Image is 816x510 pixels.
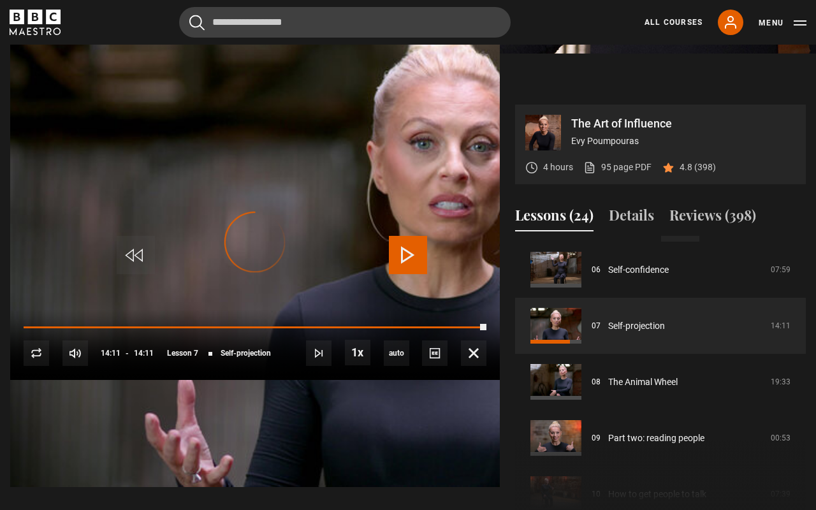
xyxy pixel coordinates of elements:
[134,342,154,365] span: 14:11
[669,205,756,231] button: Reviews (398)
[608,263,669,277] a: Self-confidence
[101,342,120,365] span: 14:11
[608,319,665,333] a: Self-projection
[306,340,331,366] button: Next Lesson
[759,17,806,29] button: Toggle navigation
[221,349,271,357] span: Self-projection
[384,340,409,366] div: Current quality: 360p
[345,340,370,365] button: Playback Rate
[571,118,796,129] p: The Art of Influence
[515,205,594,231] button: Lessons (24)
[189,15,205,31] button: Submit the search query
[10,105,500,380] video-js: Video Player
[24,326,486,329] div: Progress Bar
[608,375,678,389] a: The Animal Wheel
[62,340,88,366] button: Mute
[608,432,704,445] a: Part two: reading people
[583,161,652,174] a: 95 page PDF
[422,340,448,366] button: Captions
[645,17,703,28] a: All Courses
[126,349,129,358] span: -
[543,161,573,174] p: 4 hours
[609,205,654,231] button: Details
[179,7,511,38] input: Search
[571,135,796,148] p: Evy Poumpouras
[384,340,409,366] span: auto
[680,161,716,174] p: 4.8 (398)
[24,340,49,366] button: Replay
[461,340,486,366] button: Fullscreen
[10,10,61,35] svg: BBC Maestro
[167,349,198,357] span: Lesson 7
